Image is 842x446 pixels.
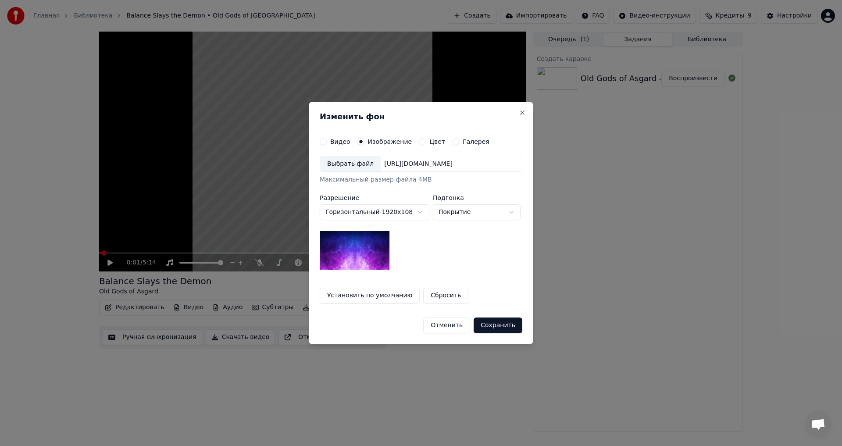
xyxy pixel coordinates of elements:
[433,195,521,201] label: Подгонка
[368,139,412,145] label: Изображение
[320,156,381,172] div: Выбрать файл
[320,113,522,121] h2: Изменить фон
[423,288,468,303] button: Сбросить
[463,139,489,145] label: Галерея
[429,139,445,145] label: Цвет
[381,160,456,168] div: [URL][DOMAIN_NAME]
[423,318,470,333] button: Отменить
[330,139,350,145] label: Видео
[474,318,522,333] button: Сохранить
[320,176,522,185] div: Максимальный размер файла 4MB
[320,288,420,303] button: Установить по умолчанию
[320,195,429,201] label: Разрешение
